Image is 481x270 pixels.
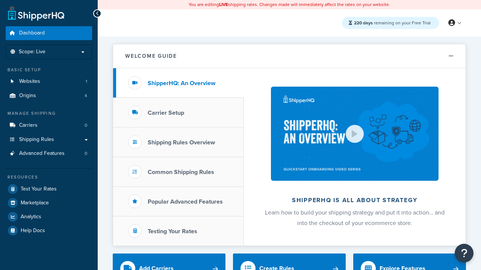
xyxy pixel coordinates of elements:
[19,122,38,129] span: Carriers
[264,197,446,204] h2: ShipperHQ is all about strategy
[6,224,92,237] a: Help Docs
[85,122,87,129] span: 0
[6,182,92,196] a: Test Your Rates
[148,169,214,175] h3: Common Shipping Rules
[19,150,65,157] span: Advanced Features
[148,139,215,146] h3: Shipping Rules Overview
[455,244,473,262] button: Open Resource Center
[6,26,92,40] a: Dashboard
[6,133,92,147] a: Shipping Rules
[6,147,92,160] a: Advanced Features0
[354,19,373,26] strong: 220 days
[219,1,228,8] b: LIVE
[19,30,45,36] span: Dashboard
[6,196,92,210] a: Marketplace
[354,19,431,26] span: remaining on your Free Trial
[21,228,45,234] span: Help Docs
[85,150,87,157] span: 0
[148,80,215,87] h3: ShipperHQ: An Overview
[148,109,184,116] h3: Carrier Setup
[6,89,92,103] li: Origins
[148,198,223,205] h3: Popular Advanced Features
[19,136,54,143] span: Shipping Rules
[86,78,87,85] span: 1
[125,53,177,59] h2: Welcome Guide
[85,93,87,99] span: 4
[6,174,92,180] div: Resources
[19,93,36,99] span: Origins
[6,89,92,103] a: Origins4
[6,67,92,73] div: Basic Setup
[6,210,92,223] a: Analytics
[6,118,92,132] li: Carriers
[6,75,92,88] a: Websites1
[19,78,40,85] span: Websites
[271,87,439,181] img: ShipperHQ is all about strategy
[6,118,92,132] a: Carriers0
[19,49,45,55] span: Scope: Live
[6,75,92,88] li: Websites
[21,186,57,192] span: Test Your Rates
[265,208,445,227] span: Learn how to build your shipping strategy and put it into action… and into the checkout of your e...
[21,200,49,206] span: Marketplace
[113,44,466,68] button: Welcome Guide
[6,110,92,117] div: Manage Shipping
[148,228,197,235] h3: Testing Your Rates
[21,214,41,220] span: Analytics
[6,147,92,160] li: Advanced Features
